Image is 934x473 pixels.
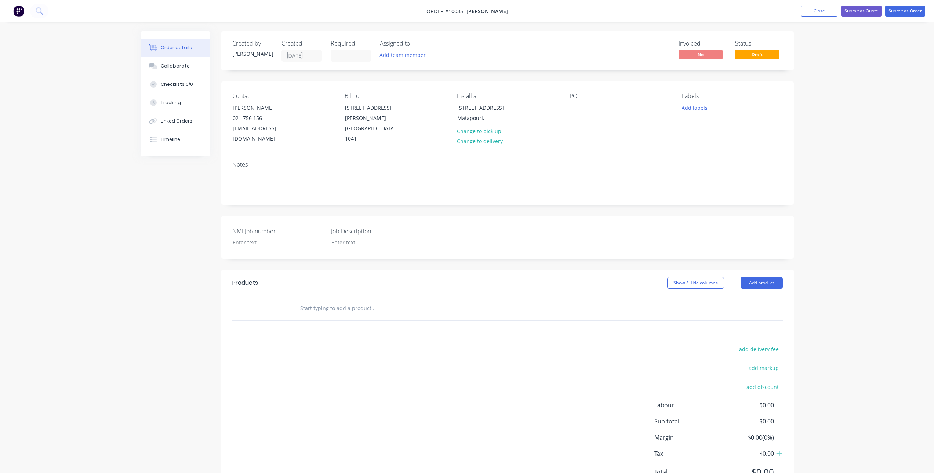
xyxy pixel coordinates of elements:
[679,40,726,47] div: Invoiced
[375,50,429,60] button: Add team member
[735,40,783,47] div: Status
[466,8,508,15] span: [PERSON_NAME]
[141,130,210,149] button: Timeline
[161,63,190,69] div: Collaborate
[232,161,783,168] div: Notes
[233,103,294,113] div: [PERSON_NAME]
[801,6,837,17] button: Close
[667,277,724,289] button: Show / Hide columns
[331,227,423,236] label: Job Description
[232,279,258,287] div: Products
[678,102,712,112] button: Add labels
[719,433,774,442] span: $0.00 ( 0 %)
[161,44,192,51] div: Order details
[457,92,557,99] div: Install at
[570,92,670,99] div: PO
[654,401,720,410] span: Labour
[161,136,180,143] div: Timeline
[679,50,723,59] span: No
[457,113,518,123] div: Matapouri,
[161,118,192,124] div: Linked Orders
[654,417,720,426] span: Sub total
[682,92,782,99] div: Labels
[654,433,720,442] span: Margin
[380,40,453,47] div: Assigned to
[141,57,210,75] button: Collaborate
[339,102,412,144] div: [STREET_ADDRESS][PERSON_NAME][GEOGRAPHIC_DATA], 1041
[885,6,925,17] button: Submit as Order
[13,6,24,17] img: Factory
[735,344,783,354] button: add delivery fee
[345,103,406,123] div: [STREET_ADDRESS][PERSON_NAME]
[451,102,524,126] div: [STREET_ADDRESS]Matapouri,
[281,40,322,47] div: Created
[232,50,273,58] div: [PERSON_NAME]
[743,382,783,392] button: add discount
[232,92,333,99] div: Contact
[300,301,447,316] input: Start typing to add a product...
[233,123,294,144] div: [EMAIL_ADDRESS][DOMAIN_NAME]
[161,81,193,88] div: Checklists 0/0
[426,8,466,15] span: Order #10035 -
[161,99,181,106] div: Tracking
[141,75,210,94] button: Checklists 0/0
[719,417,774,426] span: $0.00
[719,401,774,410] span: $0.00
[719,449,774,458] span: $0.00
[457,103,518,113] div: [STREET_ADDRESS]
[345,123,406,144] div: [GEOGRAPHIC_DATA], 1041
[841,6,882,17] button: Submit as Quote
[654,449,720,458] span: Tax
[453,136,506,146] button: Change to delivery
[380,50,430,60] button: Add team member
[141,94,210,112] button: Tracking
[741,277,783,289] button: Add product
[233,113,294,123] div: 021 756 156
[745,363,783,373] button: add markup
[232,40,273,47] div: Created by
[226,102,300,144] div: [PERSON_NAME]021 756 156[EMAIL_ADDRESS][DOMAIN_NAME]
[141,112,210,130] button: Linked Orders
[331,40,371,47] div: Required
[453,126,505,136] button: Change to pick up
[345,92,445,99] div: Bill to
[232,227,324,236] label: NMI Job number
[735,50,779,59] span: Draft
[141,39,210,57] button: Order details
